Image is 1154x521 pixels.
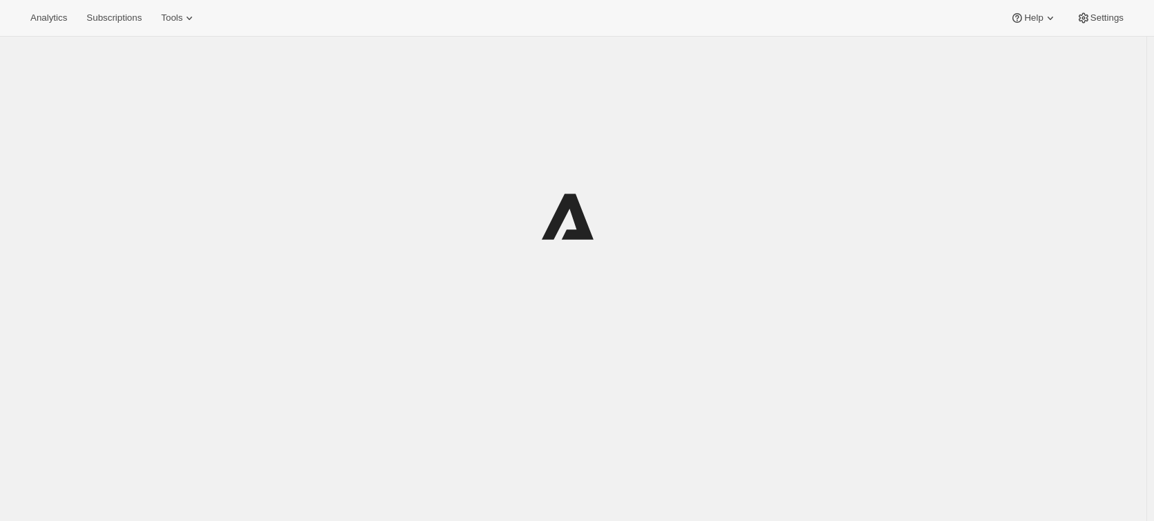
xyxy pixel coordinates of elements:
button: Settings [1068,8,1132,28]
button: Help [1002,8,1065,28]
span: Subscriptions [86,12,142,23]
button: Analytics [22,8,75,28]
span: Settings [1090,12,1124,23]
span: Analytics [30,12,67,23]
span: Tools [161,12,182,23]
span: Help [1024,12,1043,23]
button: Tools [153,8,205,28]
button: Subscriptions [78,8,150,28]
